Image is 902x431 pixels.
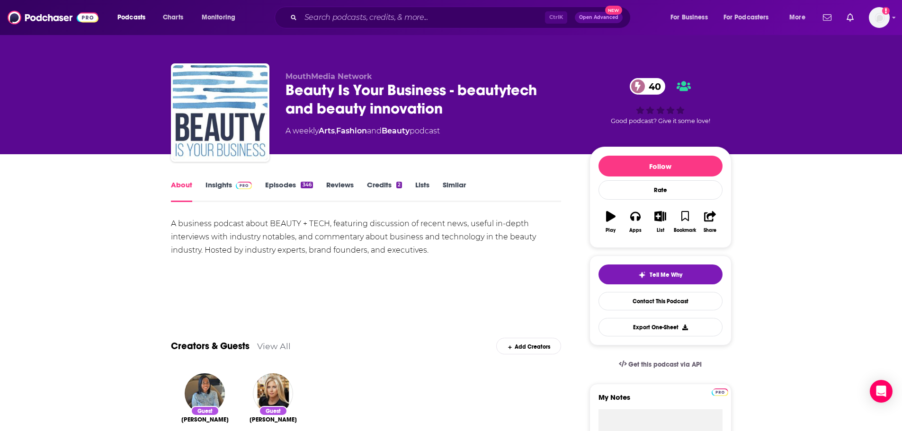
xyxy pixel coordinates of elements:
button: Play [598,205,623,239]
span: For Podcasters [723,11,769,24]
div: Apps [629,228,642,233]
a: Creators & Guests [171,340,250,352]
div: Rate [598,180,723,200]
button: Show profile menu [869,7,890,28]
a: Credits2 [367,180,402,202]
span: More [789,11,805,24]
img: Marla Beck [253,373,293,413]
button: Bookmark [673,205,697,239]
label: My Notes [598,393,723,409]
div: Guest [191,406,219,416]
a: Show notifications dropdown [843,9,857,26]
a: Lists [415,180,429,202]
a: Show notifications dropdown [819,9,835,26]
a: 40 [630,78,666,95]
button: open menu [195,10,248,25]
span: Podcasts [117,11,145,24]
button: Apps [623,205,648,239]
div: Play [606,228,616,233]
div: Search podcasts, credits, & more... [284,7,640,28]
div: Share [704,228,716,233]
a: Charts [157,10,189,25]
button: Follow [598,156,723,176]
span: 40 [639,78,666,95]
div: Open Intercom Messenger [870,380,893,403]
a: Beauty [382,126,410,135]
span: Tell Me Why [650,271,682,279]
span: Charts [163,11,183,24]
div: Bookmark [674,228,696,233]
span: Logged in as amooers [869,7,890,28]
span: New [605,6,622,15]
div: A weekly podcast [286,125,440,137]
span: , [335,126,336,135]
img: Podchaser - Follow, Share and Rate Podcasts [8,9,98,26]
div: List [657,228,664,233]
button: open menu [664,10,720,25]
div: 346 [301,182,313,188]
div: A business podcast about BEAUTY + TECH, featuring discussion of recent news, useful in-depth inte... [171,217,562,257]
div: Guest [259,406,287,416]
button: Export One-Sheet [598,318,723,336]
span: Good podcast? Give it some love! [611,117,710,124]
a: Get this podcast via API [611,353,710,376]
span: Monitoring [202,11,235,24]
img: Cora Miller [185,373,225,413]
button: open menu [783,10,817,25]
a: Contact This Podcast [598,292,723,310]
a: Fashion [336,126,367,135]
div: 40Good podcast? Give it some love! [589,72,732,131]
svg: Add a profile image [882,7,890,15]
span: [PERSON_NAME] [250,416,297,423]
span: For Business [670,11,708,24]
img: User Profile [869,7,890,28]
a: View All [257,341,291,351]
a: Arts [319,126,335,135]
a: Cora Miller [181,416,229,423]
button: List [648,205,672,239]
a: Marla Beck [250,416,297,423]
span: MouthMedia Network [286,72,372,81]
input: Search podcasts, credits, & more... [301,10,545,25]
a: Pro website [712,387,728,396]
button: open menu [717,10,783,25]
a: About [171,180,192,202]
img: Beauty Is Your Business - beautytech and beauty innovation [173,65,268,160]
a: Similar [443,180,466,202]
button: tell me why sparkleTell Me Why [598,264,723,284]
a: InsightsPodchaser Pro [205,180,252,202]
span: Ctrl K [545,11,567,24]
a: Episodes346 [265,180,313,202]
span: Open Advanced [579,15,618,20]
a: Reviews [326,180,354,202]
img: Podchaser Pro [236,182,252,189]
button: Share [697,205,722,239]
button: open menu [111,10,158,25]
span: and [367,126,382,135]
img: Podchaser Pro [712,388,728,396]
div: Add Creators [496,338,561,354]
span: Get this podcast via API [628,361,702,369]
div: 2 [396,182,402,188]
img: tell me why sparkle [638,271,646,279]
button: Open AdvancedNew [575,12,623,23]
span: [PERSON_NAME] [181,416,229,423]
